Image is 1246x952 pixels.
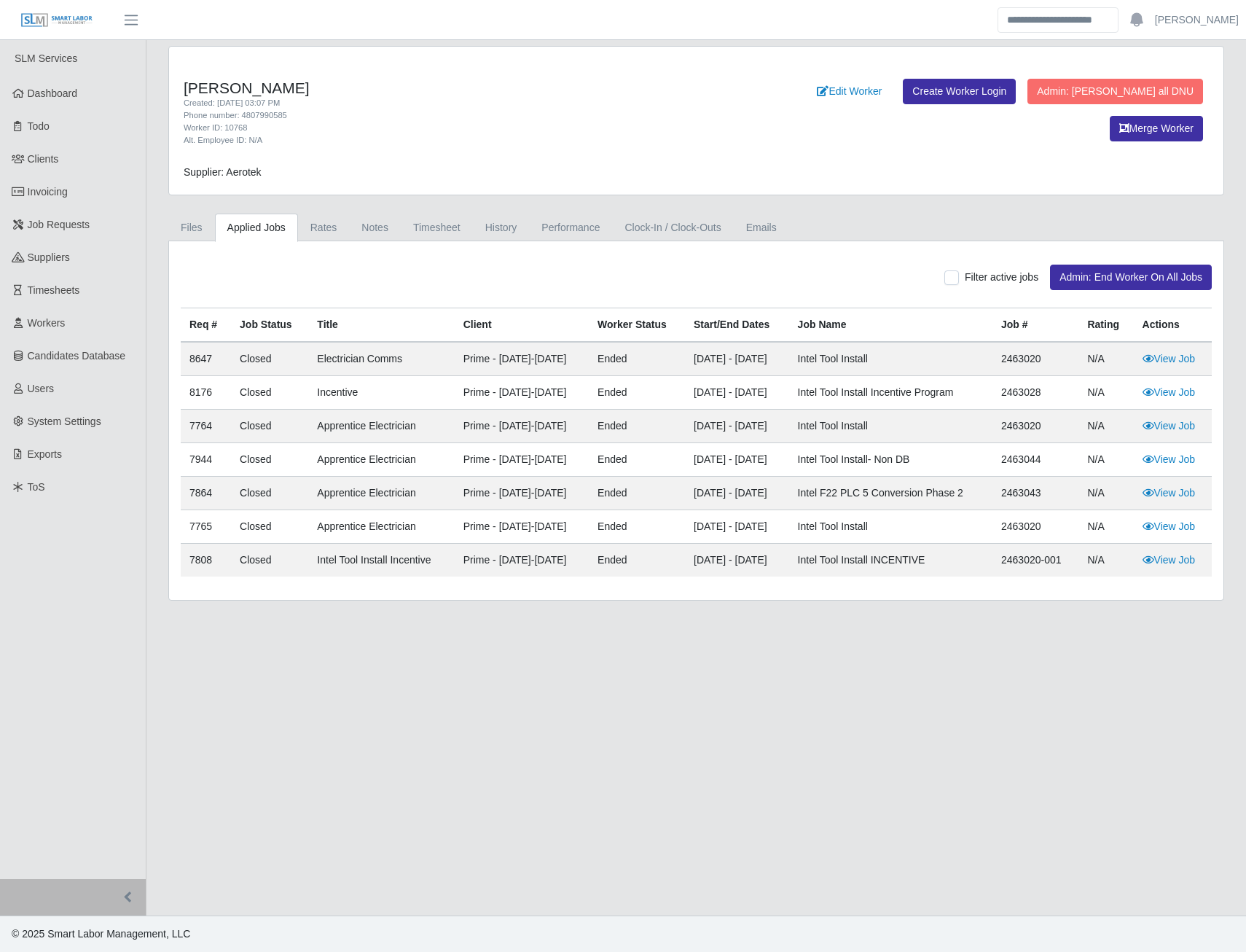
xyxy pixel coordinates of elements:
a: History [473,214,530,242]
span: ToS [28,481,45,493]
span: Supplier: Aerotek [184,166,262,178]
a: Emails [734,214,789,242]
td: Prime - [DATE]-[DATE] [455,477,589,510]
a: [PERSON_NAME] [1155,12,1239,28]
a: View Job [1143,420,1196,432]
td: Intel Tool Install- Non DB [789,443,992,477]
td: [DATE] - [DATE] [685,376,789,410]
td: Prime - [DATE]-[DATE] [455,544,589,577]
span: Filter active jobs [965,271,1038,283]
td: Incentive [308,376,454,410]
div: Worker ID: 10768 [184,122,772,134]
td: Closed [231,342,308,376]
td: Intel Tool Install Incentive Program [789,376,992,410]
span: SLM Services [15,52,77,64]
span: Candidates Database [28,350,126,362]
span: Job Requests [28,219,90,230]
span: © 2025 Smart Labor Management, LLC [12,928,190,940]
h4: [PERSON_NAME] [184,79,772,97]
td: [DATE] - [DATE] [685,477,789,510]
th: Rating [1078,308,1133,343]
button: Merge Worker [1110,116,1203,141]
span: Todo [28,120,50,132]
th: Job Name [789,308,992,343]
td: Closed [231,510,308,544]
a: Timesheet [401,214,473,242]
td: N/A [1078,410,1133,443]
a: Files [168,214,215,242]
button: Admin: [PERSON_NAME] all DNU [1027,79,1203,104]
a: Notes [349,214,401,242]
span: Workers [28,317,66,329]
a: Performance [529,214,612,242]
td: Apprentice Electrician [308,410,454,443]
td: 7764 [181,410,231,443]
td: N/A [1078,510,1133,544]
a: View Job [1143,353,1196,364]
td: 2463020 [992,510,1078,544]
a: Rates [298,214,350,242]
td: Intel Tool Install INCENTIVE [789,544,992,577]
td: 2463044 [992,443,1078,477]
span: Suppliers [28,251,70,263]
td: Apprentice Electrician [308,510,454,544]
td: 2463020 [992,410,1078,443]
td: 2463043 [992,477,1078,510]
th: Client [455,308,589,343]
td: Apprentice Electrician [308,477,454,510]
td: Prime - [DATE]-[DATE] [455,443,589,477]
td: Intel Tool Install [789,510,992,544]
td: ended [589,477,685,510]
td: 7864 [181,477,231,510]
td: Closed [231,477,308,510]
td: N/A [1078,376,1133,410]
td: N/A [1078,477,1133,510]
td: Closed [231,443,308,477]
a: Clock-In / Clock-Outs [612,214,733,242]
input: Search [998,7,1118,33]
a: View Job [1143,386,1196,398]
td: Intel Tool Install [789,410,992,443]
td: [DATE] - [DATE] [685,410,789,443]
td: Electrician Comms [308,342,454,376]
div: Alt. Employee ID: N/A [184,134,772,147]
td: 2463028 [992,376,1078,410]
div: Created: [DATE] 03:07 PM [184,97,772,109]
th: Actions [1134,308,1212,343]
span: Clients [28,153,59,165]
a: View Job [1143,453,1196,465]
td: 2463020 [992,342,1078,376]
td: Prime - [DATE]-[DATE] [455,376,589,410]
td: ended [589,510,685,544]
td: ended [589,544,685,577]
td: Prime - [DATE]-[DATE] [455,410,589,443]
span: Users [28,383,55,394]
td: Apprentice Electrician [308,443,454,477]
th: Job Status [231,308,308,343]
td: ended [589,410,685,443]
td: 8647 [181,342,231,376]
td: [DATE] - [DATE] [685,443,789,477]
td: N/A [1078,443,1133,477]
td: Closed [231,376,308,410]
td: 7808 [181,544,231,577]
td: ended [589,376,685,410]
td: N/A [1078,342,1133,376]
td: Prime - [DATE]-[DATE] [455,510,589,544]
td: [DATE] - [DATE] [685,510,789,544]
span: Invoicing [28,186,68,198]
button: Admin: End Worker On All Jobs [1050,265,1212,290]
a: Edit Worker [807,79,891,104]
th: Worker Status [589,308,685,343]
th: Req # [181,308,231,343]
a: View Job [1143,554,1196,566]
th: Start/End Dates [685,308,789,343]
th: Title [308,308,454,343]
td: Intel Tool Install [789,342,992,376]
th: Job # [992,308,1078,343]
td: N/A [1078,544,1133,577]
span: System Settings [28,415,101,427]
td: [DATE] - [DATE] [685,342,789,376]
td: 7944 [181,443,231,477]
td: 7765 [181,510,231,544]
